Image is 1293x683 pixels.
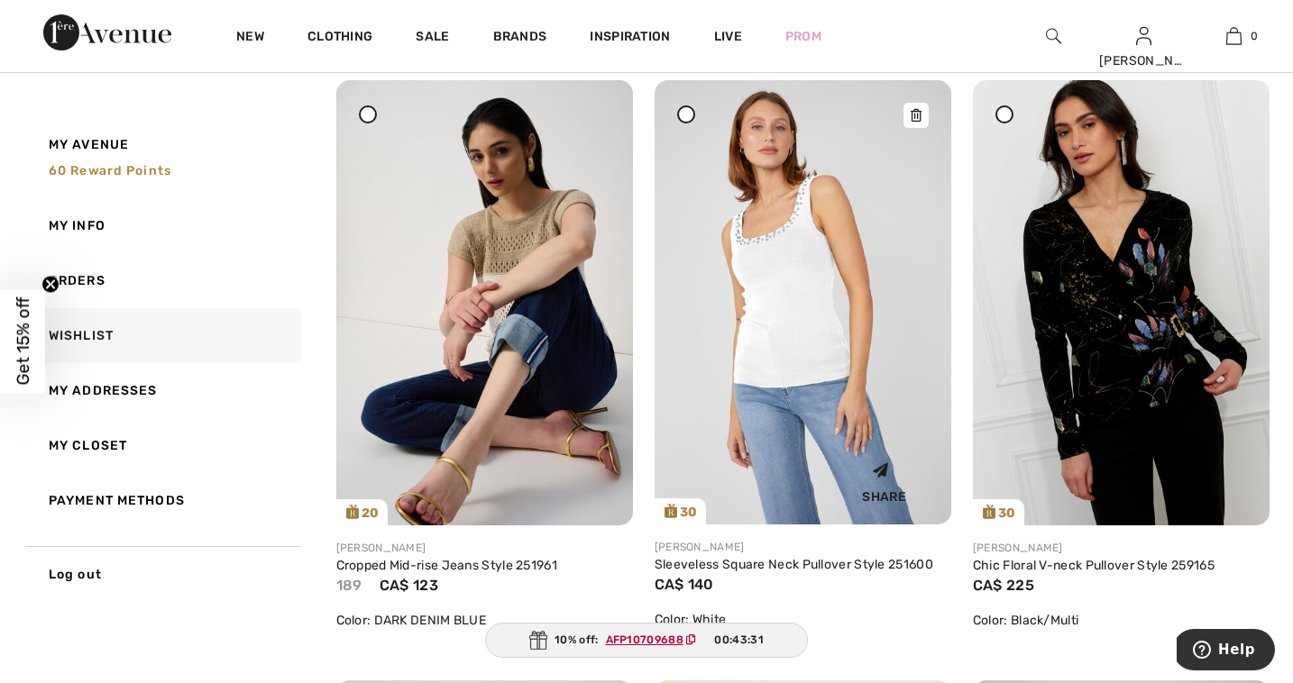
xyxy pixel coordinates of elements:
[973,611,1270,630] div: Color: Black/Multi
[529,631,547,650] img: Gift.svg
[1177,629,1275,674] iframe: Opens a widget where you can find more information
[1226,25,1242,47] img: My Bag
[973,80,1270,525] a: 30
[655,610,951,629] div: Color: White
[655,576,714,593] span: CA$ 140
[485,623,808,658] div: 10% off:
[1046,25,1061,47] img: search the website
[43,14,171,50] img: 1ère Avenue
[973,558,1215,573] a: Chic Floral V-neck Pullover Style 259165
[23,418,301,473] a: My Closet
[336,577,362,594] span: 189
[336,558,558,573] a: Cropped Mid-rise Jeans Style 251961
[380,577,438,594] span: CA$ 123
[973,80,1270,525] img: frank-lyman-tops-black-multi_259165_2_e5ed_search.jpg
[655,80,951,524] img: frank-lyman-tops-white_6281251600_1_3500_search.jpg
[655,539,951,555] div: [PERSON_NAME]
[336,611,633,630] div: Color: DARK DENIM BLUE
[23,253,301,308] a: Orders
[23,473,301,528] a: Payment Methods
[41,276,60,294] button: Close teaser
[23,308,301,363] a: Wishlist
[973,540,1270,556] div: [PERSON_NAME]
[49,163,171,178] span: 60 Reward points
[336,80,633,525] a: 20
[714,27,742,46] a: Live
[13,297,33,386] span: Get 15% off
[973,577,1034,594] span: CA$ 225
[1136,25,1151,47] img: My Info
[606,633,683,646] ins: AFP10709688
[336,80,633,525] img: joseph-ribkoff-pants-dark-denim-blue_251961_1_296e_search.jpg
[1136,27,1151,44] a: Sign In
[23,363,301,418] a: My Addresses
[23,546,301,602] a: Log out
[493,29,547,48] a: Brands
[23,198,301,253] a: My Info
[785,27,821,46] a: Prom
[714,632,763,648] span: 00:43:31
[655,80,951,524] a: 30
[336,540,633,556] div: [PERSON_NAME]
[1251,28,1258,44] span: 0
[830,447,938,511] div: Share
[590,29,670,48] span: Inspiration
[236,29,264,48] a: New
[307,29,372,48] a: Clothing
[416,29,449,48] a: Sale
[655,557,933,572] a: Sleeveless Square Neck Pullover Style 251600
[49,135,129,154] span: My Avenue
[1099,51,1188,70] div: [PERSON_NAME]
[1189,25,1278,47] a: 0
